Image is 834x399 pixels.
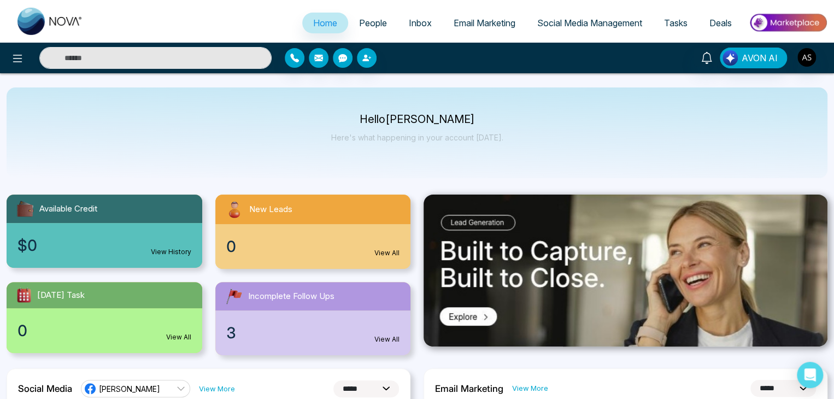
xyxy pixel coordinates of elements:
a: Social Media Management [526,13,653,33]
a: Home [302,13,348,33]
div: Open Intercom Messenger [797,362,823,388]
a: People [348,13,398,33]
a: View More [512,383,548,394]
img: newLeads.svg [224,199,245,220]
a: View All [374,335,400,344]
h2: Email Marketing [435,383,503,394]
a: Deals [698,13,743,33]
a: View More [199,384,235,394]
a: Incomplete Follow Ups3View All [209,282,418,355]
img: User Avatar [797,48,816,67]
span: 0 [226,235,236,258]
span: Available Credit [39,203,97,215]
button: AVON AI [720,48,787,68]
a: View All [166,332,191,342]
img: . [424,195,827,347]
span: People [359,17,387,28]
a: View All [374,248,400,258]
p: Here's what happening in your account [DATE]. [331,133,503,142]
p: Hello [PERSON_NAME] [331,115,503,124]
a: Tasks [653,13,698,33]
img: Lead Flow [723,50,738,66]
span: 0 [17,319,27,342]
span: New Leads [249,203,292,216]
span: Social Media Management [537,17,642,28]
span: Email Marketing [454,17,515,28]
span: Deals [709,17,732,28]
h2: Social Media [18,383,72,394]
a: View History [151,247,191,257]
span: Home [313,17,337,28]
span: [DATE] Task [37,289,85,302]
span: 3 [226,321,236,344]
img: todayTask.svg [15,286,33,304]
span: AVON AI [742,51,778,64]
a: Inbox [398,13,443,33]
img: followUps.svg [224,286,244,306]
img: Market-place.gif [748,10,827,35]
span: Tasks [664,17,688,28]
span: $0 [17,234,37,257]
a: New Leads0View All [209,195,418,269]
a: Email Marketing [443,13,526,33]
img: availableCredit.svg [15,199,35,219]
span: Incomplete Follow Ups [248,290,334,303]
span: [PERSON_NAME] [99,384,160,394]
img: Nova CRM Logo [17,8,83,35]
span: Inbox [409,17,432,28]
